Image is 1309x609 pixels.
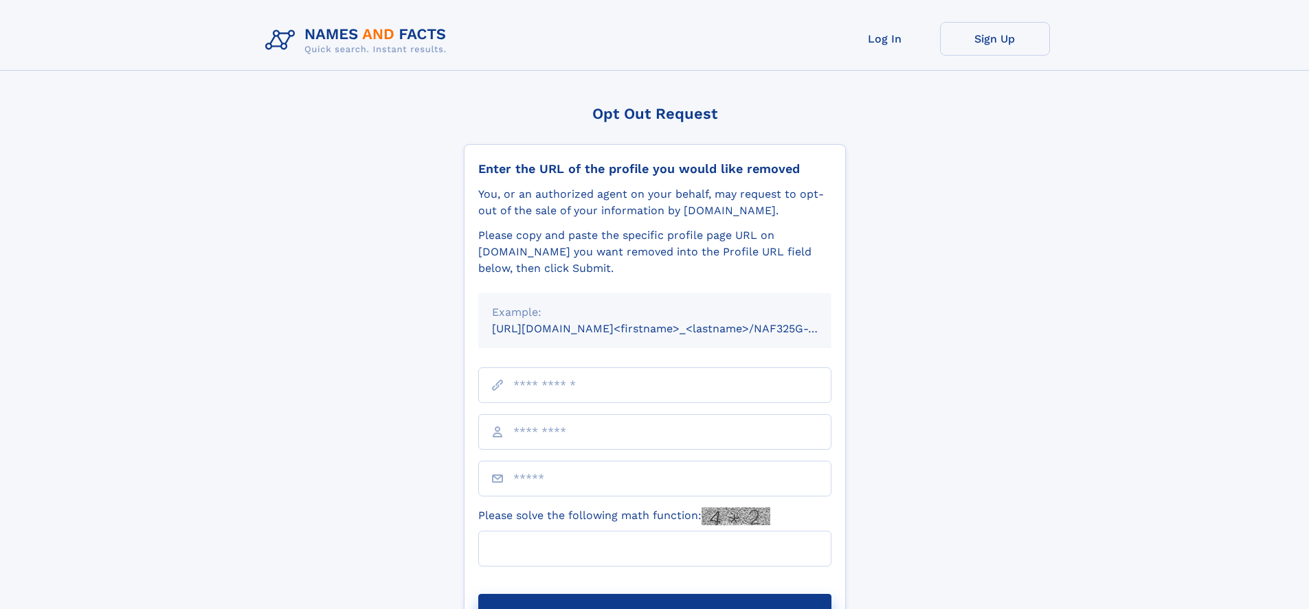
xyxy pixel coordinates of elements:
[940,22,1050,56] a: Sign Up
[478,186,831,219] div: You, or an authorized agent on your behalf, may request to opt-out of the sale of your informatio...
[492,304,818,321] div: Example:
[464,105,846,122] div: Opt Out Request
[830,22,940,56] a: Log In
[478,507,770,525] label: Please solve the following math function:
[492,322,858,335] small: [URL][DOMAIN_NAME]<firstname>_<lastname>/NAF325G-xxxxxxxx
[478,227,831,277] div: Please copy and paste the specific profile page URL on [DOMAIN_NAME] you want removed into the Pr...
[478,161,831,176] div: Enter the URL of the profile you would like removed
[260,22,458,59] img: Logo Names and Facts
